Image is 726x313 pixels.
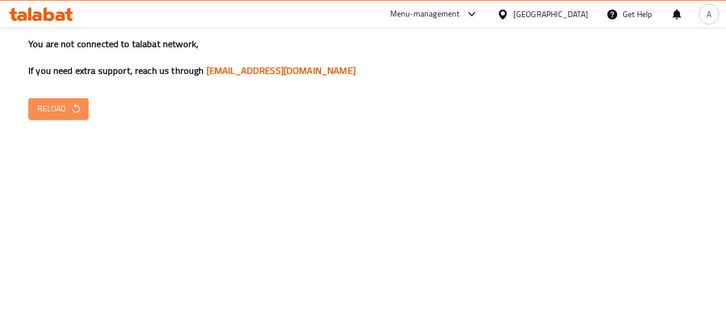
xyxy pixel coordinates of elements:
[28,37,698,77] h3: You are not connected to talabat network, If you need extra support, reach us through
[37,102,79,116] span: Reload
[28,98,88,119] button: Reload
[206,62,356,79] a: [EMAIL_ADDRESS][DOMAIN_NAME]
[513,8,588,20] div: [GEOGRAPHIC_DATA]
[390,7,460,21] div: Menu-management
[707,8,711,20] span: A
